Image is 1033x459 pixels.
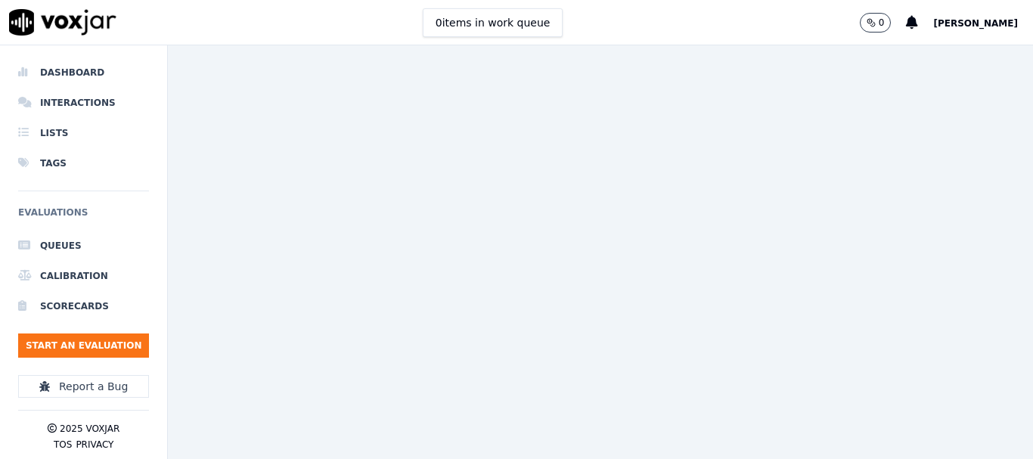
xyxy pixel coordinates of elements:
[860,13,892,33] button: 0
[18,203,149,231] h6: Evaluations
[18,231,149,261] a: Queues
[933,14,1033,32] button: [PERSON_NAME]
[18,57,149,88] a: Dashboard
[76,439,113,451] button: Privacy
[18,148,149,178] a: Tags
[933,18,1018,29] span: [PERSON_NAME]
[18,261,149,291] a: Calibration
[18,291,149,321] a: Scorecards
[54,439,72,451] button: TOS
[18,88,149,118] a: Interactions
[9,9,116,36] img: voxjar logo
[60,423,119,435] p: 2025 Voxjar
[18,333,149,358] button: Start an Evaluation
[860,13,907,33] button: 0
[18,375,149,398] button: Report a Bug
[879,17,885,29] p: 0
[18,118,149,148] a: Lists
[423,8,563,37] button: 0items in work queue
